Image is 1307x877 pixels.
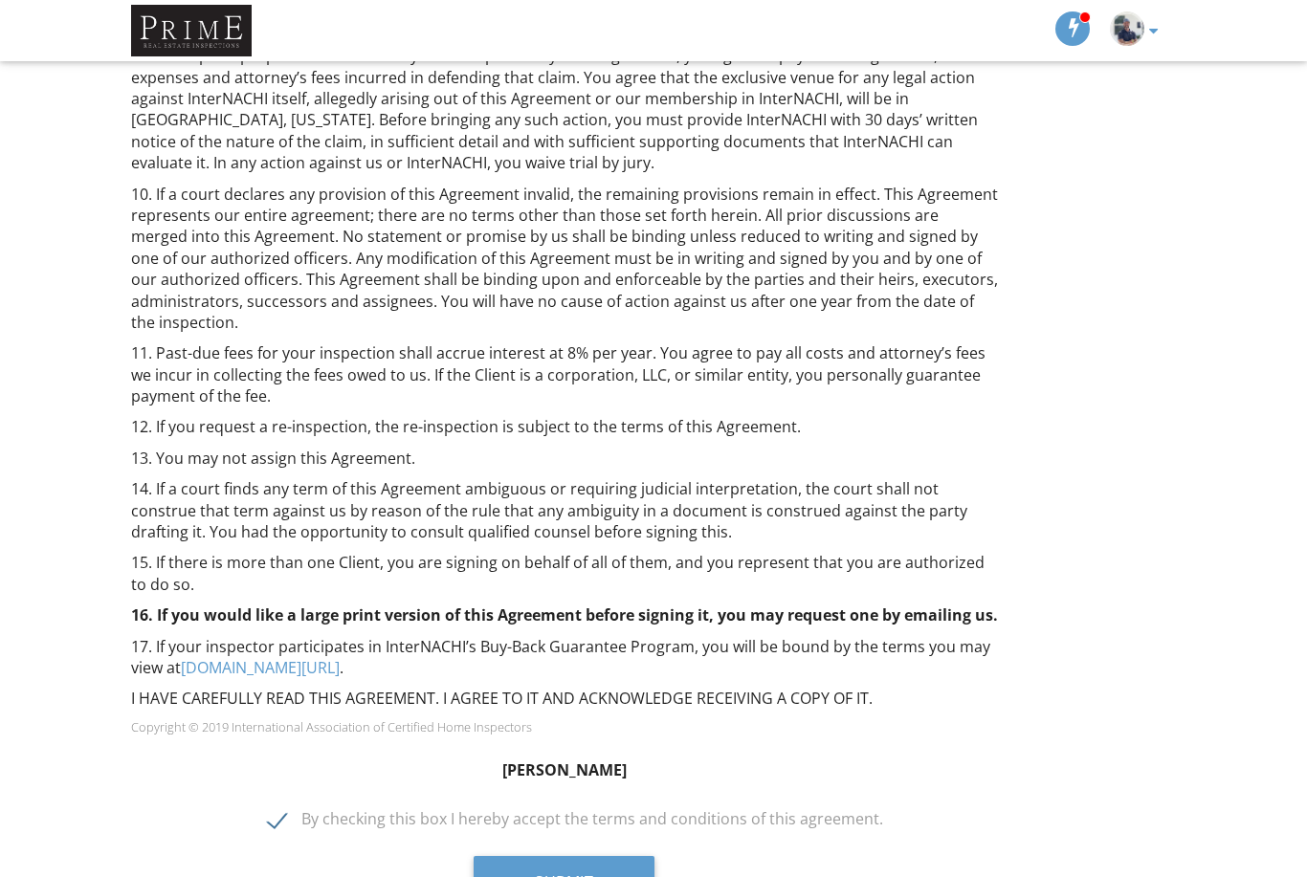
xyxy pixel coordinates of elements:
p: Copyright © 2019 International Association of Certified Home Inspectors [131,719,999,734]
p: 17. If your inspector participates in InterNACHI’s Buy-Back Guarantee Program, you will be bound ... [131,636,999,679]
p: I HAVE CAREFULLY READ THIS AGREEMENT. I AGREE TO IT AND ACKNOWLEDGE RECEIVING A COPY OF IT. [131,688,999,709]
p: 15. If there is more than one Client, you are signing on behalf of all of them, and you represent... [131,552,999,595]
label: By checking this box I hereby accept the terms and conditions of this agreement. [268,810,883,834]
p: 16. If you would like a large print version of this Agreement before signing it, you may request ... [131,604,999,625]
strong: [PERSON_NAME] [502,759,627,780]
p: 11. Past-due fees for your inspection shall accrue interest at 8% per year. You agree to pay all ... [131,342,999,406]
img: 9df60796f4384fdfa1379a246ad9dc17.jpeg [1110,11,1144,46]
p: 14. If a court finds any term of this Agreement ambiguous or requiring judicial interpretation, t... [131,478,999,542]
p: 13. You may not assign this Agreement. [131,448,999,469]
p: 12. If you request a re-inspection, the re-inspection is subject to the terms of this Agreement. [131,416,999,437]
a: [DOMAIN_NAME][URL] [181,657,340,678]
p: 9. You agree that the exclusive venue for any litigation arising out of this Agreement shall be i... [131,24,999,174]
p: 10. If a court declares any provision of this Agreement invalid, the remaining provisions remain ... [131,184,999,334]
img: Prime Real Estate [131,5,252,56]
